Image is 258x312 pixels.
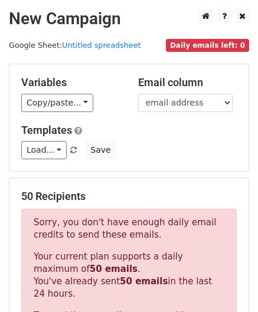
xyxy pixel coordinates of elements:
a: Templates [21,124,72,136]
h5: Variables [21,76,120,89]
p: Sorry, you don't have enough daily email credits to send these emails. [34,216,224,241]
a: Load... [21,141,67,159]
h2: New Campaign [9,9,249,29]
a: Daily emails left: 0 [166,41,249,50]
iframe: Chat Widget [199,255,258,312]
strong: 50 emails [90,264,138,274]
span: Daily emails left: 0 [166,39,249,52]
p: Your current plan supports a daily maximum of . You've already sent in the last 24 hours. [34,251,224,300]
a: Untitled spreadsheet [62,41,141,50]
a: Copy/paste... [21,94,93,112]
small: Google Sheet: [9,41,141,50]
h5: 50 Recipients [21,190,237,203]
button: Save [85,141,116,159]
h5: Email column [138,76,237,89]
strong: 50 emails [120,276,168,287]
